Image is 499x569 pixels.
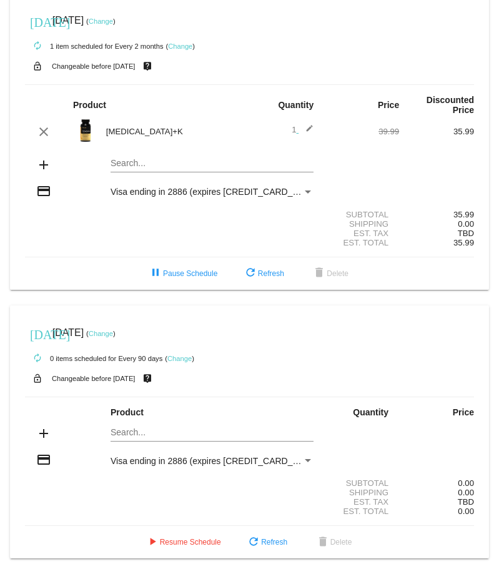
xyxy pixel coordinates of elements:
mat-icon: refresh [246,535,261,550]
small: ( ) [86,17,116,25]
mat-icon: add [36,426,51,441]
span: Visa ending in 2886 (expires [CREDIT_CARD_DATA]) [111,456,320,466]
mat-icon: credit_card [36,452,51,467]
small: 0 items scheduled for Every 90 days [25,355,162,362]
mat-icon: [DATE] [30,326,45,341]
mat-icon: [DATE] [30,14,45,29]
a: Change [89,17,113,25]
mat-icon: add [36,157,51,172]
strong: Product [73,100,106,110]
div: Shipping [324,488,399,497]
input: Search... [111,159,314,169]
div: [MEDICAL_DATA]+K [100,127,250,136]
img: Image-1-Carousel-Vitamin-DK-Photoshoped-1000x1000-1.png [73,118,98,143]
div: Est. Total [324,507,399,516]
strong: Price [378,100,399,110]
mat-icon: play_arrow [145,535,160,550]
span: TBD [458,229,474,238]
mat-select: Payment Method [111,456,314,466]
div: Subtotal [324,210,399,219]
div: 39.99 [324,127,399,136]
strong: Discounted Price [427,95,474,115]
div: 35.99 [399,127,474,136]
mat-icon: live_help [140,370,155,387]
strong: Price [453,407,474,417]
div: 35.99 [399,210,474,219]
span: Refresh [246,538,287,547]
span: 1 [292,125,314,134]
small: Changeable before [DATE] [52,375,136,382]
mat-icon: lock_open [30,58,45,74]
span: 0.00 [458,488,474,497]
mat-icon: edit [299,124,314,139]
strong: Quantity [353,407,388,417]
span: Delete [315,538,352,547]
strong: Product [111,407,144,417]
small: ( ) [166,42,195,50]
mat-icon: delete [315,535,330,550]
div: Est. Tax [324,497,399,507]
input: Search... [111,428,314,438]
mat-icon: credit_card [36,184,51,199]
small: ( ) [86,330,116,337]
span: TBD [458,497,474,507]
span: 0.00 [458,219,474,229]
a: Change [168,42,192,50]
mat-select: Payment Method [111,187,314,197]
span: 0.00 [458,507,474,516]
mat-icon: live_help [140,58,155,74]
mat-icon: autorenew [30,39,45,54]
strong: Quantity [278,100,314,110]
span: 35.99 [453,238,474,247]
small: Changeable before [DATE] [52,62,136,70]
span: Resume Schedule [145,538,221,547]
small: 1 item scheduled for Every 2 months [25,42,164,50]
span: Visa ending in 2886 (expires [CREDIT_CARD_DATA]) [111,187,320,197]
div: Shipping [324,219,399,229]
div: 0.00 [399,478,474,488]
mat-icon: clear [36,124,51,139]
div: Subtotal [324,478,399,488]
a: Change [89,330,113,337]
mat-icon: autorenew [30,351,45,366]
mat-icon: lock_open [30,370,45,387]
